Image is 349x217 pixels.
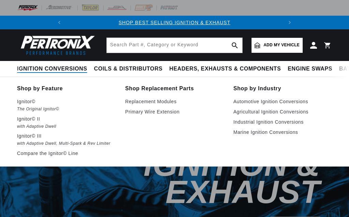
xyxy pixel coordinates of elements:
a: Shop Replacement Parts [125,84,224,93]
em: with Adaptive Dwell, Multi-Spark & Rev Limiter [17,140,116,147]
summary: Ignition Conversions [17,61,91,77]
div: 1 of 2 [66,19,283,26]
a: Add my vehicle [252,38,303,53]
a: Shop by Industry [233,84,332,93]
summary: Engine Swaps [284,61,336,77]
a: Ignitor© The Original Ignitor© [17,97,116,113]
a: Compare the Ignitor© Line [17,149,116,157]
img: Pertronix [17,33,95,57]
p: Ignitor© II [17,115,116,123]
a: Marine Ignition Conversions [233,128,332,136]
a: Replacement Modules [125,97,224,106]
a: Ignitor© III with Adaptive Dwell, Multi-Spark & Rev Limiter [17,132,116,147]
em: with Adaptive Dwell [17,123,116,130]
span: Engine Swaps [288,65,332,73]
button: search button [227,38,242,53]
a: Industrial Ignition Conversions [233,118,332,126]
button: Translation missing: en.sections.announcements.next_announcement [283,16,297,29]
h2: Shop Best Selling Ignition & Exhaust [29,97,320,206]
input: Search Part #, Category or Keyword [107,38,242,53]
em: The Original Ignitor© [17,106,116,113]
span: Add my vehicle [263,42,300,48]
button: Translation missing: en.sections.announcements.previous_announcement [52,16,66,29]
p: Ignitor© III [17,132,116,140]
p: Ignitor© [17,97,116,106]
a: SHOP BEST SELLING IGNITION & EXHAUST [119,20,230,25]
a: Ignitor© II with Adaptive Dwell [17,115,116,130]
summary: Headers, Exhausts & Components [166,61,284,77]
div: Announcement [66,19,283,26]
a: Automotive Ignition Conversions [233,97,332,106]
summary: Coils & Distributors [91,61,166,77]
a: Primary Wire Extension [125,108,224,116]
a: Agricultural Ignition Conversions [233,108,332,116]
a: Shop by Feature [17,84,116,93]
span: Headers, Exhausts & Components [169,65,281,73]
span: Ignition Conversions [17,65,87,73]
span: Coils & Distributors [94,65,163,73]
